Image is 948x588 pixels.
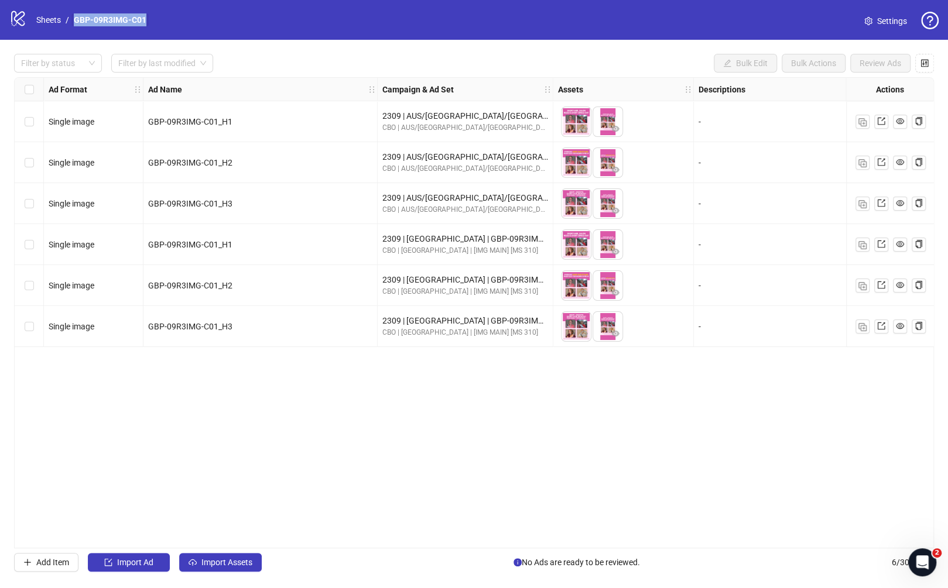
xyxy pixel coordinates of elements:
[699,117,701,126] span: -
[915,240,923,248] span: copy
[382,286,548,297] div: CBO | [GEOGRAPHIC_DATA] | [IMG MAIN] [MS 310]
[892,556,934,569] span: 6 / 300 items
[15,224,44,265] div: Select row 4
[148,199,232,208] span: GBP-09R3IMG-C01_H3
[201,558,252,567] span: Import Assets
[699,158,701,167] span: -
[855,197,870,211] button: Duplicate
[562,189,591,218] img: Asset 1
[49,83,87,96] strong: Ad Format
[580,166,588,174] span: eye
[692,85,700,94] span: holder
[611,166,620,174] span: eye
[148,322,232,331] span: GBP-09R3IMG-C01_H3
[699,83,745,96] strong: Descriptions
[15,183,44,224] div: Select row 3
[15,265,44,306] div: Select row 5
[382,327,548,338] div: CBO | [GEOGRAPHIC_DATA] | [IMG MAIN] [MS 310]
[189,558,197,566] span: cloud-upload
[690,78,693,101] div: Resize Assets column
[920,59,929,67] span: control
[915,158,923,166] span: copy
[684,85,692,94] span: holder
[562,271,591,300] img: Asset 1
[896,281,904,289] span: eye
[580,125,588,133] span: eye
[148,281,232,290] span: GBP-09R3IMG-C01_H2
[368,85,376,94] span: holder
[577,204,591,218] button: Preview
[577,163,591,177] button: Preview
[896,117,904,125] span: eye
[699,199,701,208] span: -
[858,159,867,167] img: Duplicate
[855,278,870,293] button: Duplicate
[382,83,454,96] strong: Campaign & Ad Set
[877,240,885,248] span: export
[34,13,63,26] a: Sheets
[49,322,94,331] span: Single image
[577,122,591,136] button: Preview
[855,319,870,333] button: Duplicate
[49,199,94,208] span: Single image
[562,312,591,341] img: Asset 1
[855,115,870,129] button: Duplicate
[876,83,904,96] strong: Actions
[782,54,846,73] button: Bulk Actions
[915,322,923,330] span: copy
[915,117,923,125] span: copy
[896,199,904,207] span: eye
[608,204,622,218] button: Preview
[104,558,112,566] span: import
[611,247,620,256] span: eye
[15,306,44,347] div: Select row 6
[382,150,548,163] div: 2309 | AUS/[GEOGRAPHIC_DATA]/[GEOGRAPHIC_DATA]| GBP-09R3IMG-C01
[376,85,384,94] span: holder
[580,207,588,215] span: eye
[382,204,548,215] div: CBO | AUS/[GEOGRAPHIC_DATA]/[GEOGRAPHIC_DATA] | [IMG MAIN] [MS 240]
[915,54,934,73] button: Configure table settings
[382,273,548,286] div: 2309 | [GEOGRAPHIC_DATA] | GBP-09R3IMG-C01
[49,158,94,167] span: Single image
[71,13,149,26] a: GBP-09R3IMG-C01
[858,118,867,126] img: Duplicate
[877,322,885,330] span: export
[593,271,622,300] img: Asset 2
[14,553,78,572] button: Add Item
[577,245,591,259] button: Preview
[49,117,94,126] span: Single image
[179,553,262,572] button: Import Assets
[577,327,591,341] button: Preview
[15,78,44,101] div: Select all rows
[850,54,911,73] button: Review Ads
[855,12,916,30] a: Settings
[915,199,923,207] span: copy
[608,122,622,136] button: Preview
[117,558,153,567] span: Import Ad
[699,240,701,249] span: -
[514,556,640,569] span: No Ads are ready to be reviewed.
[382,122,548,133] div: CBO | AUS/[GEOGRAPHIC_DATA]/[GEOGRAPHIC_DATA] | [IMG MAIN] [MS 240]
[921,12,939,29] span: question-circle
[15,101,44,142] div: Select row 1
[562,148,591,177] img: Asset 1
[577,286,591,300] button: Preview
[558,83,583,96] strong: Assets
[611,288,620,297] span: eye
[858,282,867,290] img: Duplicate
[932,548,942,558] span: 2
[148,117,232,126] span: GBP-09R3IMG-C01_H1
[608,163,622,177] button: Preview
[550,78,553,101] div: Resize Campaign & Ad Set column
[877,158,885,166] span: export
[877,199,885,207] span: export
[608,245,622,259] button: Preview
[140,78,143,101] div: Resize Ad Format column
[49,240,94,249] span: Single image
[382,232,548,245] div: 2309 | [GEOGRAPHIC_DATA] | GBP-09R3IMG-C01
[593,230,622,259] img: Asset 2
[593,107,622,136] img: Asset 2
[699,322,701,331] span: -
[382,245,548,256] div: CBO | [GEOGRAPHIC_DATA] | [IMG MAIN] [MS 310]
[36,558,69,567] span: Add Item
